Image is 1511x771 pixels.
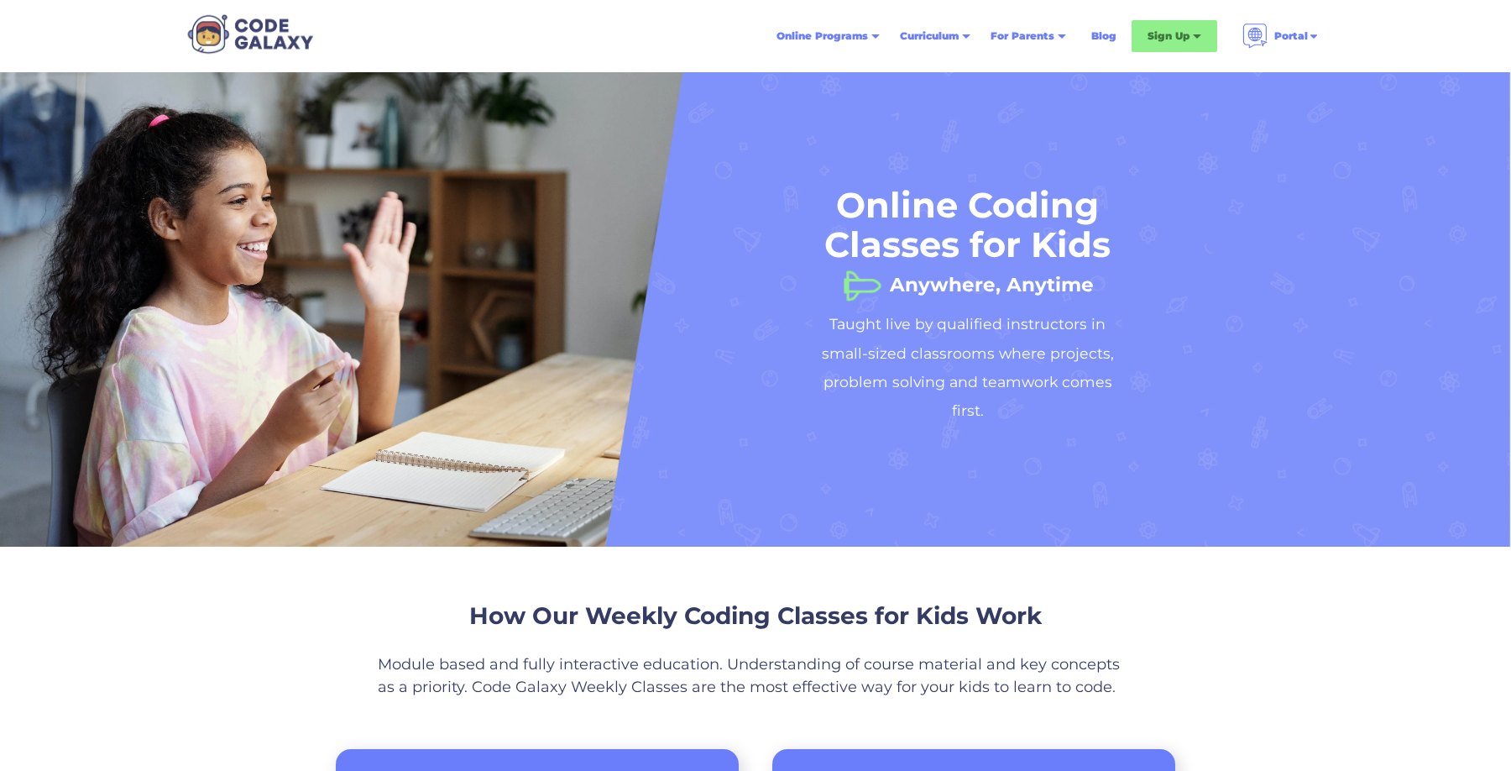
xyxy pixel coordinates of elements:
[808,186,1127,265] h1: Online Coding Classes for Kids
[1148,28,1189,45] div: Sign Up
[1081,21,1127,51] a: Blog
[900,28,959,45] div: Curriculum
[776,28,868,45] div: Online Programs
[469,601,1042,630] span: How Our Weekly Coding Classes for Kids Work
[378,653,1133,699] p: Module based and fully interactive education. Understanding of course material and key concepts a...
[991,28,1054,45] div: For Parents
[1274,28,1308,45] div: Portal
[808,310,1127,426] h2: Taught live by qualified instructors in small-sized classrooms where projects, problem solving an...
[890,268,1094,285] h1: Anywhere, Anytime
